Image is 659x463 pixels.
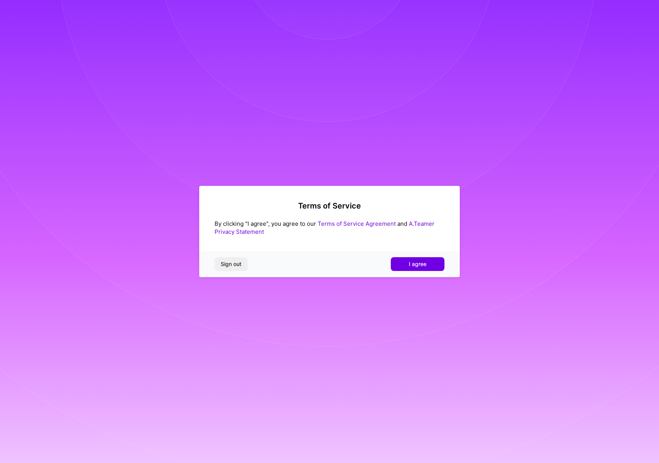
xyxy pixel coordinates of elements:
[215,257,248,271] button: Sign out
[318,220,396,227] a: Terms of Service Agreement
[215,201,444,210] h2: Terms of Service
[391,257,444,271] button: I agree
[215,220,444,236] div: By clicking "I agree", you agree to our and
[221,260,241,268] span: Sign out
[409,260,426,268] span: I agree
